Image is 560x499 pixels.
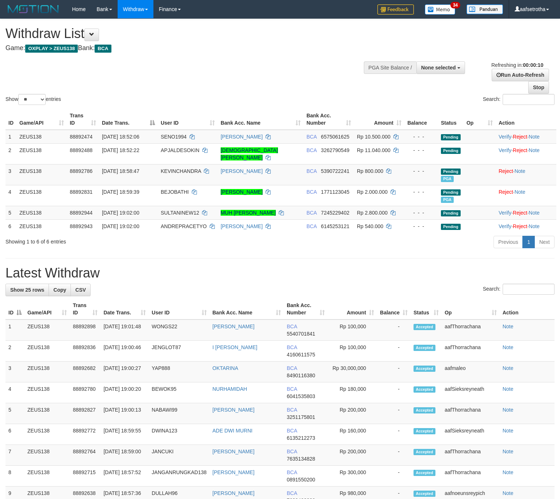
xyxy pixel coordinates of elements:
[5,299,24,320] th: ID: activate to sort column descending
[158,109,218,130] th: User ID: activate to sort column ascending
[221,223,263,229] a: [PERSON_NAME]
[503,94,555,105] input: Search:
[514,189,525,195] a: Note
[377,299,411,320] th: Balance: activate to sort column ascending
[149,341,209,362] td: JENGLOT87
[503,284,555,295] input: Search:
[357,147,391,153] span: Rp 11.040.000
[407,188,435,196] div: - - -
[496,130,556,144] td: · ·
[503,365,514,371] a: Note
[522,236,535,248] a: 1
[321,210,350,216] span: Copy 7245229402 to clipboard
[5,45,366,52] h4: Game: Bank:
[161,134,187,140] span: SENO1994
[24,320,70,341] td: ZEUS138
[70,223,92,229] span: 88892943
[442,445,499,466] td: aafThorrachana
[503,490,514,496] a: Note
[70,424,100,445] td: 88892772
[287,407,297,413] span: BCA
[149,403,209,424] td: NABAWI99
[328,445,377,466] td: Rp 200,000
[499,134,511,140] a: Verify
[328,424,377,445] td: Rp 160,000
[70,403,100,424] td: 88892827
[5,185,16,206] td: 4
[100,445,149,466] td: [DATE] 18:59:00
[377,341,411,362] td: -
[377,445,411,466] td: -
[414,386,435,393] span: Accepted
[5,143,16,164] td: 2
[16,130,67,144] td: ZEUS138
[287,490,297,496] span: BCA
[102,147,139,153] span: [DATE] 18:52:22
[377,362,411,382] td: -
[24,382,70,403] td: ZEUS138
[100,403,149,424] td: [DATE] 19:00:13
[5,466,24,487] td: 8
[213,324,255,329] a: [PERSON_NAME]
[492,69,549,81] a: Run Auto-Refresh
[304,109,354,130] th: Bank Acc. Number: activate to sort column ascending
[357,168,383,174] span: Rp 800.000
[441,134,461,140] span: Pending
[213,344,258,350] a: I [PERSON_NAME]
[221,168,263,174] a: [PERSON_NAME]
[491,62,543,68] span: Refreshing in:
[499,189,513,195] a: Reject
[407,167,435,175] div: - - -
[149,299,209,320] th: User ID: activate to sort column ascending
[328,299,377,320] th: Amount: activate to sort column ascending
[221,210,276,216] a: MUH [PERSON_NAME]
[425,4,456,15] img: Button%20Memo.svg
[377,424,411,445] td: -
[161,147,199,153] span: APJALDESOKIN
[464,109,496,130] th: Op: activate to sort column ascending
[100,299,149,320] th: Date Trans.: activate to sort column ascending
[18,94,46,105] select: Showentries
[496,164,556,185] td: ·
[441,210,461,216] span: Pending
[414,470,435,476] span: Accepted
[213,386,247,392] a: NURHAMIDAH
[441,224,461,230] span: Pending
[364,61,416,74] div: PGA Site Balance /
[24,445,70,466] td: ZEUS138
[102,168,139,174] span: [DATE] 18:58:47
[496,185,556,206] td: ·
[24,424,70,445] td: ZEUS138
[70,134,92,140] span: 88892474
[100,424,149,445] td: [DATE] 18:59:55
[377,466,411,487] td: -
[5,341,24,362] td: 2
[483,284,555,295] label: Search:
[221,189,263,195] a: [PERSON_NAME]
[513,210,527,216] a: Reject
[328,362,377,382] td: Rp 30,000,000
[466,4,503,14] img: panduan.png
[24,466,70,487] td: ZEUS138
[354,109,404,130] th: Amount: activate to sort column ascending
[357,189,388,195] span: Rp 2.000.000
[499,147,511,153] a: Verify
[161,189,189,195] span: BEJOBATHI
[284,299,328,320] th: Bank Acc. Number: activate to sort column ascending
[287,477,315,483] span: Copy 0891550200 to clipboard
[441,176,454,182] span: Marked by aafnoeunsreypich
[70,341,100,362] td: 88892836
[328,403,377,424] td: Rp 200,000
[407,209,435,216] div: - - -
[5,109,16,130] th: ID
[421,65,456,71] span: None selected
[306,147,317,153] span: BCA
[71,284,91,296] a: CSV
[321,147,350,153] span: Copy 3262790549 to clipboard
[503,407,514,413] a: Note
[306,168,317,174] span: BCA
[442,382,499,403] td: aafSieksreyneath
[5,219,16,233] td: 6
[407,133,435,140] div: - - -
[321,223,350,229] span: Copy 6145253121 to clipboard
